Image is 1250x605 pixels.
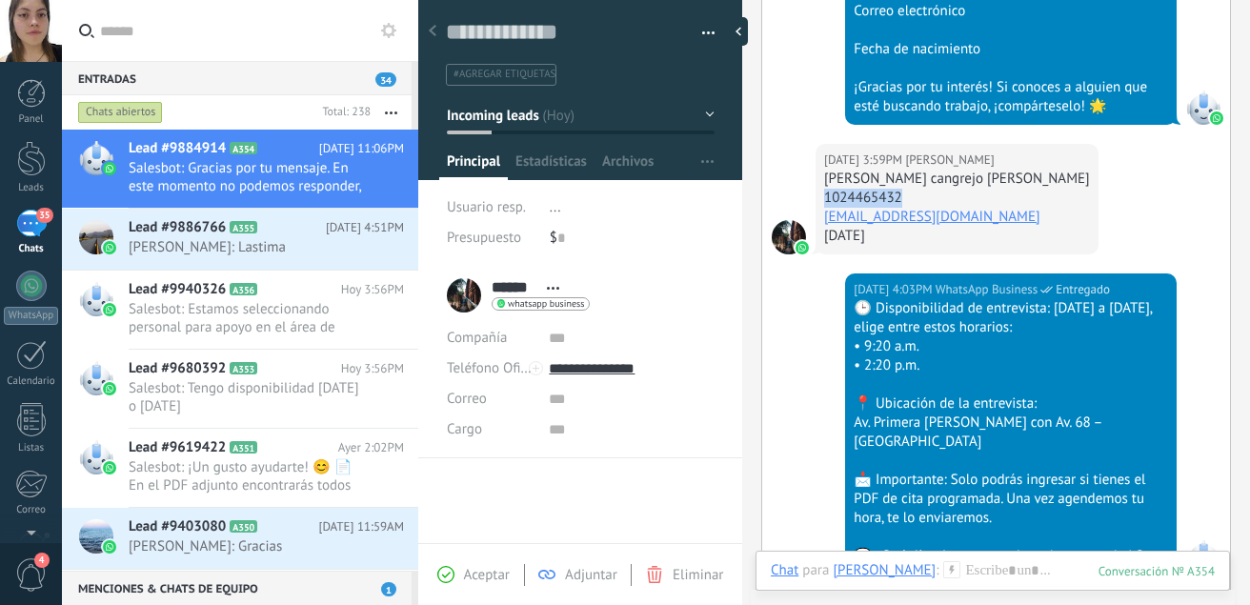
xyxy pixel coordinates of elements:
span: Usuario resp. [447,198,526,216]
div: Total: 238 [314,103,371,122]
button: Correo [447,384,487,414]
div: Calendario [4,375,59,388]
div: 💬 ¿Qué día y hora te queda mejor para asistir? [854,547,1168,566]
img: waba.svg [103,382,116,395]
span: Salesbot: Tengo disponibilidad [DATE] o [DATE] [129,379,368,415]
span: A350 [230,520,257,533]
img: waba.svg [1210,111,1223,125]
span: A354 [230,142,257,154]
div: $ [550,223,715,253]
div: 🕒 Disponibilidad de entrevista: [DATE] a [DATE], elige entre estos horarios: [854,299,1168,337]
span: Cargo [447,422,482,436]
span: WhatsApp Business [1186,91,1220,125]
button: Teléfono Oficina [447,353,534,384]
span: Lead #9886766 [129,218,226,237]
span: Hoy 3:56PM [341,359,404,378]
a: [EMAIL_ADDRESS][DOMAIN_NAME] [824,208,1040,226]
span: Eliminar [673,566,723,584]
span: A353 [230,362,257,374]
span: ... [550,198,561,216]
div: Usuario resp. [447,192,535,223]
div: Cargo [447,414,534,445]
div: 📍 Ubicación de la entrevista: [854,394,1168,413]
span: #agregar etiquetas [454,68,555,81]
div: Av. Primera [PERSON_NAME] con Av. 68 – [GEOGRAPHIC_DATA] [854,413,1168,452]
a: Lead #9619422 A351 Ayer 2:02PM Salesbot: ¡Un gusto ayudarte! 😊 📄 En el PDF adjunto encontrarás to... [62,429,418,507]
span: Brenda [772,220,806,254]
span: Lead #9619422 [129,438,226,457]
div: 354 [1099,563,1215,579]
div: ¡Gracias por tu interés! Si conoces a alguien que esté buscando trabajo, ¡compárteselo! 🌟 [854,78,1168,116]
span: whatsapp business [508,299,584,309]
span: A351 [230,441,257,454]
span: Presupuesto [447,229,521,247]
span: Hoy 3:56PM [341,280,404,299]
div: Menciones & Chats de equipo [62,571,412,605]
div: • 2:20 p.m. [854,356,1168,375]
div: Chats abiertos [78,101,163,124]
span: Salesbot: Gracias por tu mensaje. En este momento no podemos responder, pero lo haremos lo antes ... [129,159,368,195]
span: 34 [375,72,396,87]
div: Entradas [62,61,412,95]
span: : [936,561,938,580]
span: [PERSON_NAME]: Lastima [129,238,368,256]
span: Brenda [905,151,994,170]
span: 35 [36,208,52,223]
span: Aceptar [464,566,510,584]
div: Listas [4,442,59,454]
div: • 9:20 a.m. [854,337,1168,356]
span: WhatsApp Business [1186,540,1220,575]
div: 📩 Importante: Solo podrás ingresar si tienes el PDF de cita programada. Una vez agendemos tu hora... [854,471,1168,528]
span: 1 [381,582,396,596]
a: Lead #9680392 A353 Hoy 3:56PM Salesbot: Tengo disponibilidad [DATE] o [DATE] [62,350,418,428]
div: WhatsApp [4,307,58,325]
img: waba.svg [103,303,116,316]
span: Salesbot: Estamos seleccionando personal para apoyo en el área de recursos humanos. No necesitas ... [129,300,368,336]
img: waba.svg [103,162,116,175]
div: [DATE] 3:59PM [824,151,905,170]
div: Compañía [447,323,534,353]
div: Fecha de nacimiento [854,40,1168,59]
a: Lead #9403080 A350 [DATE] 11:59AM [PERSON_NAME]: Gracias [62,508,418,569]
span: Adjuntar [565,566,617,584]
span: Teléfono Oficina [447,359,546,377]
span: Archivos [602,152,654,180]
img: waba.svg [103,461,116,474]
div: Panel [4,113,59,126]
span: [DATE] 11:06PM [319,139,404,158]
span: Lead #9940326 [129,280,226,299]
div: [DATE] 4:03PM [854,280,935,299]
div: 1024465432 [824,189,1090,208]
span: Estadísticas [515,152,587,180]
img: waba.svg [103,540,116,554]
a: Lead #9884914 A354 [DATE] 11:06PM Salesbot: Gracias por tu mensaje. En este momento no podemos re... [62,130,418,208]
div: Ocultar [729,17,748,46]
img: waba.svg [103,241,116,254]
div: Brenda [833,561,936,578]
div: [DATE] [824,227,1090,246]
a: Lead #9886766 A355 [DATE] 4:51PM [PERSON_NAME]: Lastima [62,209,418,270]
span: A356 [230,283,257,295]
span: [PERSON_NAME]: Gracias [129,537,368,555]
span: Ayer 2:02PM [338,438,404,457]
span: 4 [34,553,50,568]
span: Lead #9680392 [129,359,226,378]
span: Correo [447,390,487,408]
span: Entregado [1056,280,1110,299]
span: Principal [447,152,500,180]
img: waba.svg [796,241,809,254]
span: Lead #9403080 [129,517,226,536]
div: Correo electrónico [854,2,1168,21]
span: WhatsApp Business [936,280,1038,299]
a: Lead #9940326 A356 Hoy 3:56PM Salesbot: Estamos seleccionando personal para apoyo en el área de r... [62,271,418,349]
div: Leads [4,182,59,194]
div: [PERSON_NAME] cangrejo [PERSON_NAME] [824,170,1090,189]
div: Presupuesto [447,223,535,253]
span: A355 [230,221,257,233]
span: Salesbot: ¡Un gusto ayudarte! 😊 📄 En el PDF adjunto encontrarás todos los detalles de tu entrevis... [129,458,368,494]
span: [DATE] 11:59AM [318,517,404,536]
span: para [802,561,829,580]
div: Correo [4,504,59,516]
div: Chats [4,243,59,255]
span: [DATE] 4:51PM [326,218,404,237]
